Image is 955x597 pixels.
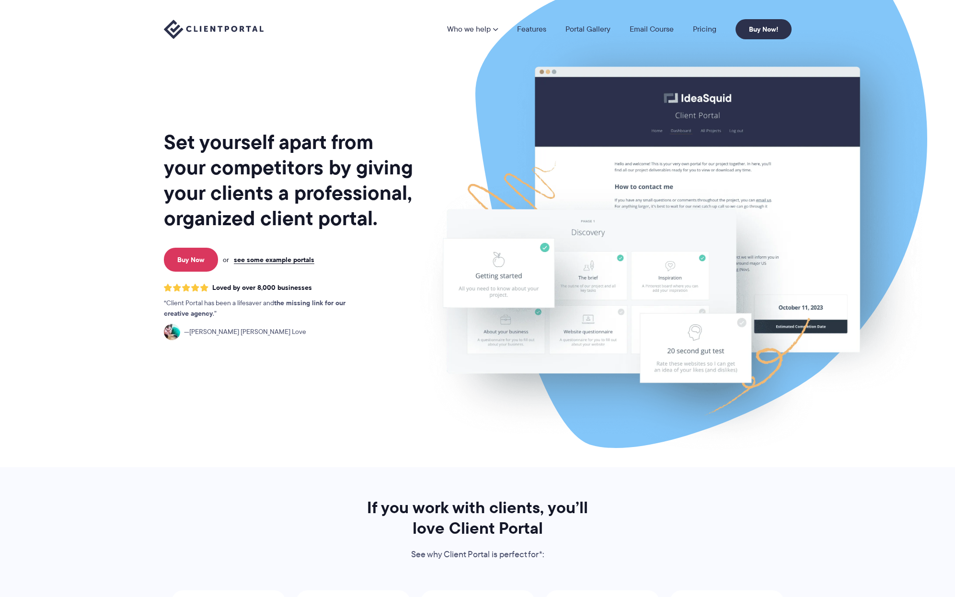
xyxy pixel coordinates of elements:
[184,327,306,337] span: [PERSON_NAME] [PERSON_NAME] Love
[447,25,498,33] a: Who we help
[736,19,792,39] a: Buy Now!
[354,548,601,562] p: See why Client Portal is perfect for*:
[212,284,312,292] span: Loved by over 8,000 businesses
[517,25,546,33] a: Features
[223,255,229,264] span: or
[693,25,716,33] a: Pricing
[630,25,674,33] a: Email Course
[164,248,218,272] a: Buy Now
[164,129,415,231] h1: Set yourself apart from your competitors by giving your clients a professional, organized client ...
[354,497,601,539] h2: If you work with clients, you’ll love Client Portal
[164,298,345,319] strong: the missing link for our creative agency
[234,255,314,264] a: see some example portals
[565,25,610,33] a: Portal Gallery
[164,298,365,319] p: Client Portal has been a lifesaver and .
